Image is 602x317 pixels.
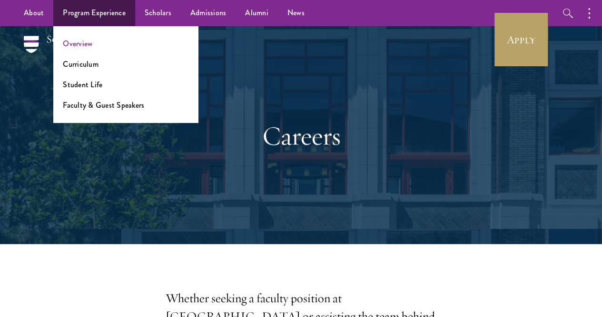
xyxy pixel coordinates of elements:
a: Faculty & Guest Speakers [63,100,144,111]
a: Overview [63,38,92,49]
h1: Careers [137,119,465,152]
a: Student Life [63,79,102,90]
a: Curriculum [63,59,99,70]
a: Apply [494,13,548,66]
img: Schwarzman Scholars [24,36,111,65]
